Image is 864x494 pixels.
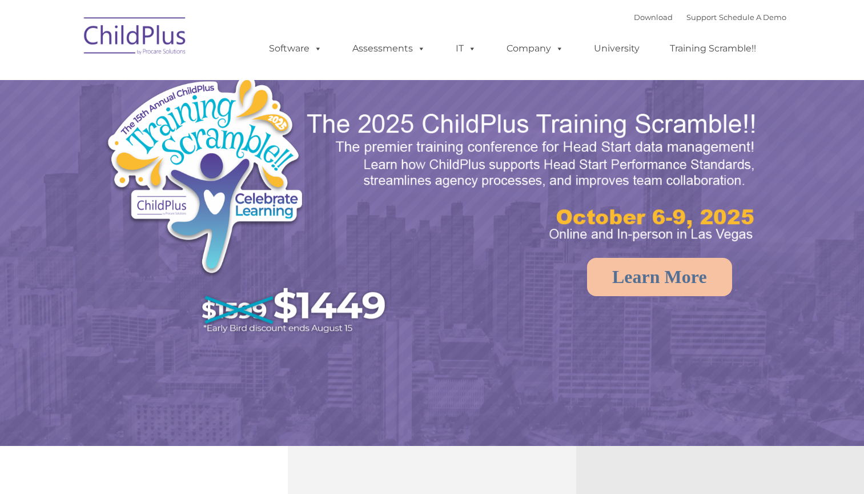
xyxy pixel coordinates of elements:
[78,9,192,66] img: ChildPlus by Procare Solutions
[341,37,437,60] a: Assessments
[444,37,488,60] a: IT
[258,37,333,60] a: Software
[587,258,732,296] a: Learn More
[686,13,717,22] a: Support
[719,13,786,22] a: Schedule A Demo
[634,13,786,22] font: |
[634,13,673,22] a: Download
[582,37,651,60] a: University
[658,37,767,60] a: Training Scramble!!
[495,37,575,60] a: Company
